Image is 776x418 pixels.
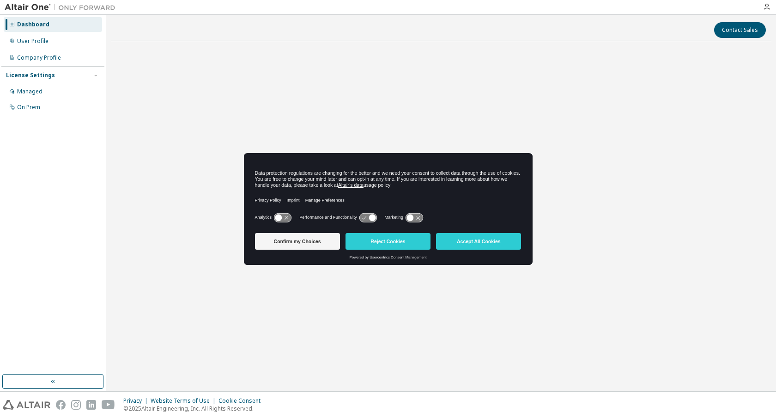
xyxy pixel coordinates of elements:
[3,400,50,410] img: altair_logo.svg
[17,21,49,28] div: Dashboard
[6,72,55,79] div: License Settings
[151,397,218,405] div: Website Terms of Use
[17,104,40,111] div: On Prem
[86,400,96,410] img: linkedin.svg
[17,54,61,61] div: Company Profile
[102,400,115,410] img: youtube.svg
[56,400,66,410] img: facebook.svg
[71,400,81,410] img: instagram.svg
[218,397,266,405] div: Cookie Consent
[123,397,151,405] div: Privacy
[17,88,42,95] div: Managed
[5,3,120,12] img: Altair One
[714,22,766,38] button: Contact Sales
[123,405,266,412] p: © 2025 Altair Engineering, Inc. All Rights Reserved.
[17,37,48,45] div: User Profile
